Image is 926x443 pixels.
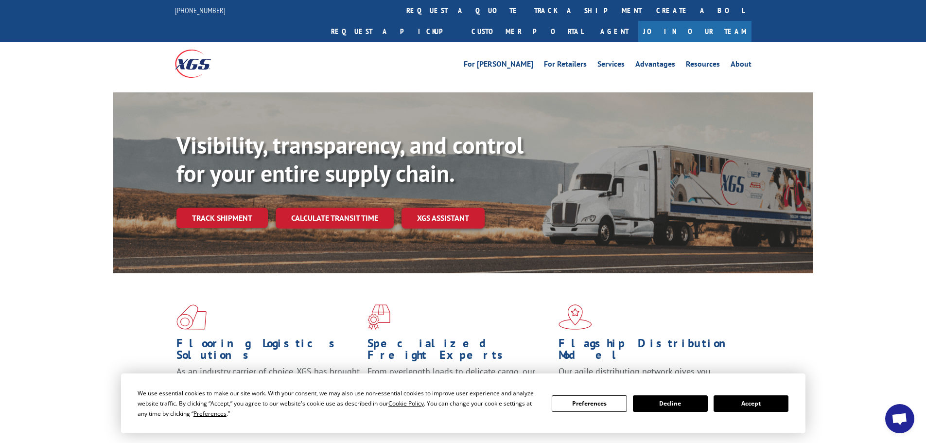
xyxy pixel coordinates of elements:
[324,21,464,42] a: Request a pickup
[367,304,390,330] img: xgs-icon-focused-on-flooring-red
[464,60,533,71] a: For [PERSON_NAME]
[464,21,591,42] a: Customer Portal
[138,388,540,419] div: We use essential cookies to make our site work. With your consent, we may also use non-essential ...
[559,337,742,366] h1: Flagship Distribution Model
[885,404,914,433] div: Open chat
[731,60,751,71] a: About
[559,366,737,389] span: Our agile distribution network gives you nationwide inventory management on demand.
[635,60,675,71] a: Advantages
[175,5,226,15] a: [PHONE_NUMBER]
[176,130,524,188] b: Visibility, transparency, and control for your entire supply chain.
[714,395,788,412] button: Accept
[591,21,638,42] a: Agent
[388,399,424,408] span: Cookie Policy
[121,373,805,433] div: Cookie Consent Prompt
[597,60,625,71] a: Services
[638,21,751,42] a: Join Our Team
[559,304,592,330] img: xgs-icon-flagship-distribution-model-red
[686,60,720,71] a: Resources
[176,337,360,366] h1: Flooring Logistics Solutions
[552,395,627,412] button: Preferences
[367,337,551,366] h1: Specialized Freight Experts
[544,60,587,71] a: For Retailers
[367,366,551,409] p: From overlength loads to delicate cargo, our experienced staff knows the best way to move your fr...
[193,409,227,418] span: Preferences
[633,395,708,412] button: Decline
[176,366,360,400] span: As an industry carrier of choice, XGS has brought innovation and dedication to flooring logistics...
[176,208,268,228] a: Track shipment
[176,304,207,330] img: xgs-icon-total-supply-chain-intelligence-red
[276,208,394,229] a: Calculate transit time
[402,208,485,229] a: XGS ASSISTANT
